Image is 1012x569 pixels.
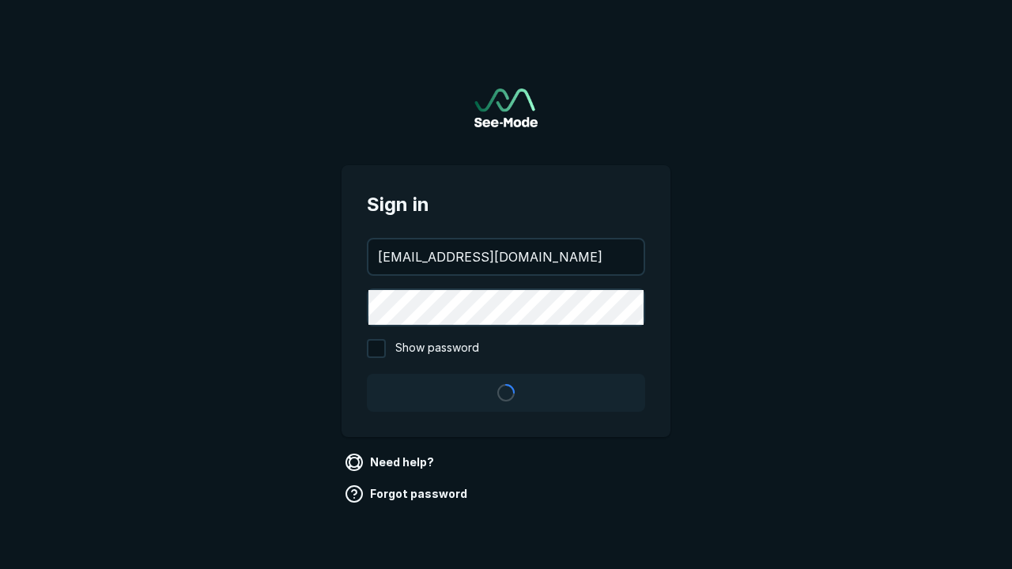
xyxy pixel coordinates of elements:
span: Show password [395,339,479,358]
input: your@email.com [368,239,644,274]
a: Forgot password [342,481,474,507]
span: Sign in [367,190,645,219]
img: See-Mode Logo [474,89,538,127]
a: Go to sign in [474,89,538,127]
a: Need help? [342,450,440,475]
